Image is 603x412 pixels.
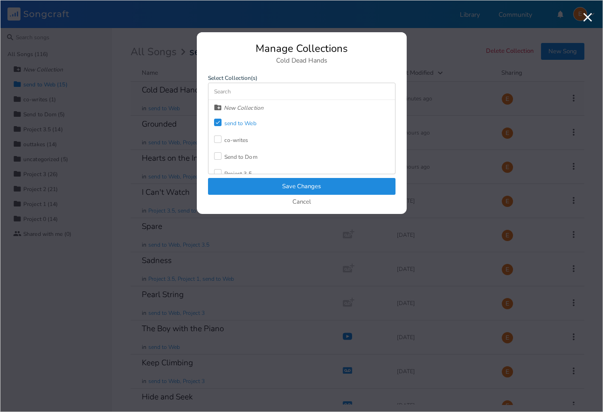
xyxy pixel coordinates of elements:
[224,137,249,143] div: co-writes
[224,105,263,111] div: New Collection
[208,57,395,64] div: Cold Dead Hands
[208,83,395,100] input: Search
[208,43,395,54] div: Manage Collections
[208,178,395,195] button: Save Changes
[224,154,257,160] div: Send to Dom
[224,121,256,126] div: send to Web
[224,171,252,177] div: Project 3.5
[292,199,311,206] button: Cancel
[208,75,395,81] label: Select Collection(s)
